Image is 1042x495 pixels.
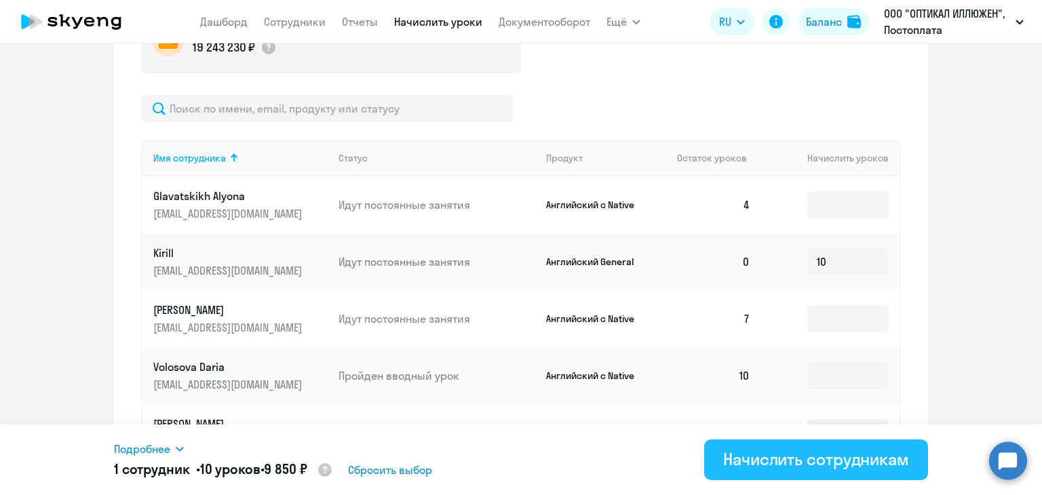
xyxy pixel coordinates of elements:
[264,460,307,477] span: 9 850 ₽
[153,302,305,317] p: [PERSON_NAME]
[153,152,226,164] div: Имя сотрудника
[153,377,305,392] p: [EMAIL_ADDRESS][DOMAIN_NAME]
[877,5,1030,38] button: ООО "ОПТИКАЛ ИЛЛЮЖЕН", Постоплата
[342,15,378,28] a: Отчеты
[153,189,305,203] p: Glavatskikh Alyona
[339,368,535,383] p: Пройден вводный урок
[606,14,627,30] span: Ещё
[666,404,761,461] td: 6
[193,39,255,56] p: 19 243 230 ₽
[153,189,328,221] a: Glavatskikh Alyona[EMAIL_ADDRESS][DOMAIN_NAME]
[666,347,761,404] td: 10
[546,256,648,268] p: Английский General
[798,8,869,35] button: Балансbalance
[153,206,305,221] p: [EMAIL_ADDRESS][DOMAIN_NAME]
[761,140,900,176] th: Начислить уроков
[153,416,328,449] a: [PERSON_NAME][EMAIL_ADDRESS][DOMAIN_NAME]
[153,263,305,278] p: [EMAIL_ADDRESS][DOMAIN_NAME]
[546,152,667,164] div: Продукт
[141,95,513,122] input: Поиск по имени, email, продукту или статусу
[546,152,583,164] div: Продукт
[153,245,328,278] a: Kirill[EMAIL_ADDRESS][DOMAIN_NAME]
[153,416,305,431] p: [PERSON_NAME]
[546,313,648,325] p: Английский с Native
[200,15,248,28] a: Дашборд
[153,359,305,374] p: Volosova Daria
[499,15,590,28] a: Документооборот
[264,15,326,28] a: Сотрудники
[719,14,731,30] span: RU
[666,233,761,290] td: 0
[606,8,640,35] button: Ещё
[847,15,861,28] img: balance
[339,254,535,269] p: Идут постоянные занятия
[884,5,1010,38] p: ООО "ОПТИКАЛ ИЛЛЮЖЕН", Постоплата
[153,302,328,335] a: [PERSON_NAME][EMAIL_ADDRESS][DOMAIN_NAME]
[339,311,535,326] p: Идут постоянные занятия
[666,290,761,347] td: 7
[806,14,842,30] div: Баланс
[153,245,305,260] p: Kirill
[339,152,368,164] div: Статус
[677,152,747,164] span: Остаток уроков
[666,176,761,233] td: 4
[546,370,648,382] p: Английский с Native
[723,448,909,470] div: Начислить сотрудникам
[704,439,928,480] button: Начислить сотрудникам
[677,152,761,164] div: Остаток уроков
[394,15,482,28] a: Начислить уроки
[339,152,535,164] div: Статус
[710,8,754,35] button: RU
[153,320,305,335] p: [EMAIL_ADDRESS][DOMAIN_NAME]
[348,462,432,478] span: Сбросить выбор
[339,197,535,212] p: Идут постоянные занятия
[546,199,648,211] p: Английский с Native
[114,460,333,480] h5: 1 сотрудник • •
[200,460,260,477] span: 10 уроков
[114,441,170,457] span: Подробнее
[153,359,328,392] a: Volosova Daria[EMAIL_ADDRESS][DOMAIN_NAME]
[153,152,328,164] div: Имя сотрудника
